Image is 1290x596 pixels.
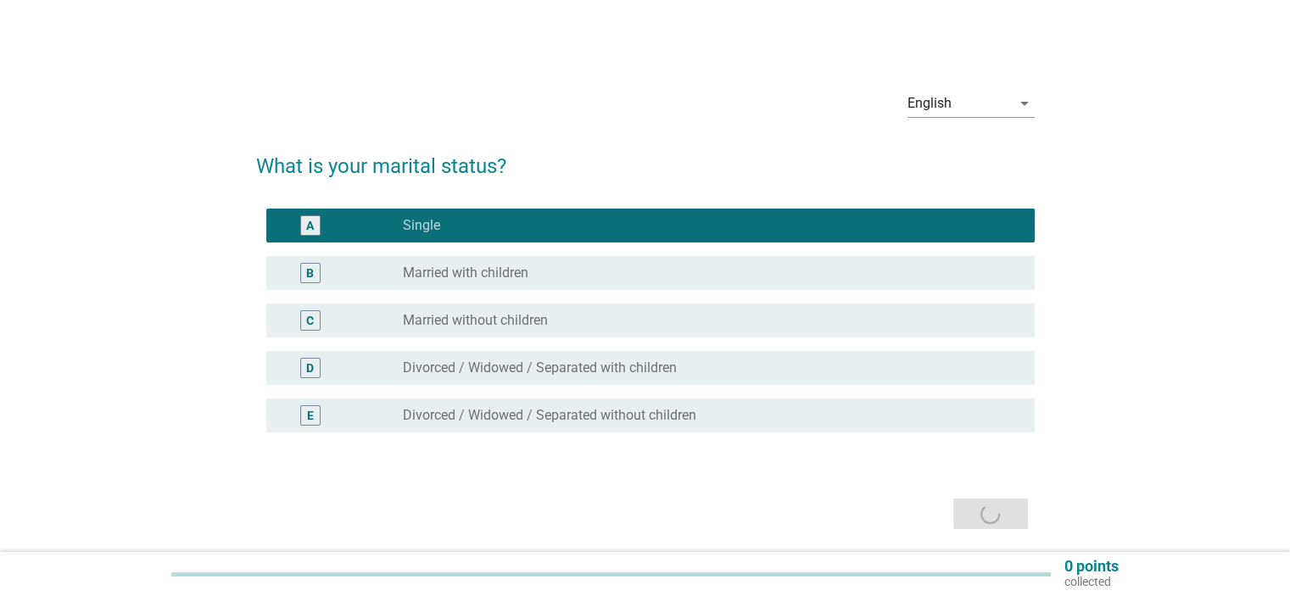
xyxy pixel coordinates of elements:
[306,312,314,330] div: C
[306,359,314,377] div: D
[306,217,314,235] div: A
[403,359,677,376] label: Divorced / Widowed / Separated with children
[306,265,314,282] div: B
[307,407,314,425] div: E
[1014,93,1035,114] i: arrow_drop_down
[403,265,528,281] label: Married with children
[403,217,440,234] label: Single
[403,407,696,424] label: Divorced / Widowed / Separated without children
[907,96,952,111] div: English
[256,134,1035,181] h2: What is your marital status?
[1064,559,1119,574] p: 0 points
[403,312,548,329] label: Married without children
[1064,574,1119,589] p: collected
